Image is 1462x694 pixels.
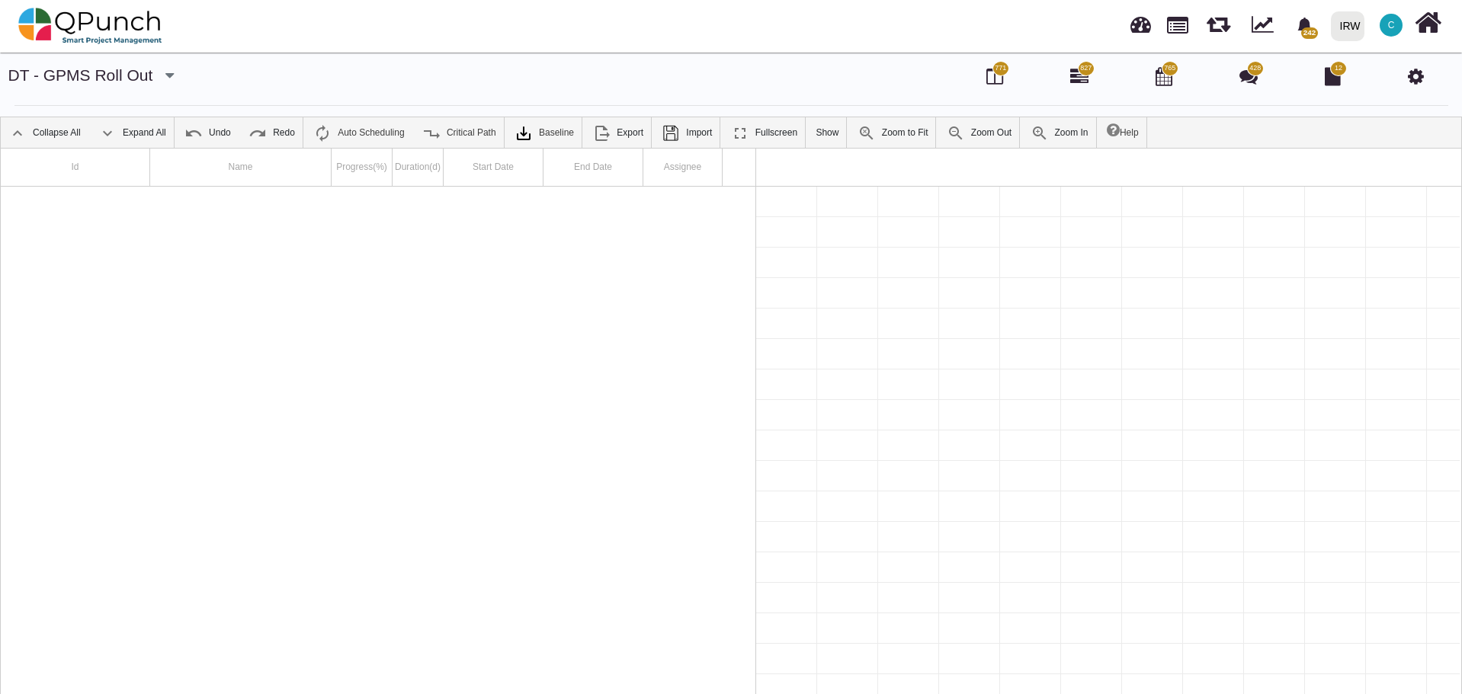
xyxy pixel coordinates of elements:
[592,124,611,142] img: ic_export_24.4e1404f.png
[91,117,174,148] a: Expand All
[1023,117,1096,148] a: Zoom In
[731,124,749,142] img: ic_fullscreen_24.81ea589.png
[332,149,393,186] div: Progress(%)
[1,117,88,148] a: Collapse All
[1031,124,1049,142] img: ic_zoom_in.48fceee.png
[1239,67,1258,85] i: Punch Discussion
[858,124,876,142] img: ic_zoom_to_fit_24.130db0b.png
[1244,1,1287,51] div: Dynamic Report
[1207,8,1230,33] span: Releases
[1388,21,1395,30] span: C
[585,117,651,148] a: Export
[393,149,444,186] div: Duration(d)
[18,3,162,49] img: qpunch-sp.fa6292f.png
[1340,13,1361,40] div: IRW
[1,149,150,186] div: Id
[98,124,117,142] img: ic_expand_all_24.71e1805.png
[306,117,412,148] a: Auto Scheduling
[1415,8,1441,37] i: Home
[939,117,1019,148] a: Zoom Out
[8,124,27,142] img: ic_collapse_all_24.42ac041.png
[444,149,543,186] div: Start Date
[662,124,680,142] img: save.4d96896.png
[515,124,533,142] img: klXqkY5+JZAPre7YVMJ69SE9vgHW7RkaA9STpDBCRd8F60lk8AdY5g6cgTfGkm3cV0d3FrcCHw7UyPBLKa18SAFZQOCAmAAAA...
[422,124,441,142] img: ic_critical_path_24.b7f2986.png
[1380,14,1403,37] span: Clairebt
[150,149,332,186] div: Name
[1291,11,1318,39] div: Notification
[1301,27,1317,39] span: 242
[1156,67,1172,85] i: Calendar
[313,124,332,142] img: ic_auto_scheduling_24.ade0d5b.png
[1297,18,1313,34] svg: bell fill
[507,117,582,148] a: Baseline
[995,63,1006,74] span: 771
[543,149,643,186] div: End Date
[241,117,303,148] a: Redo
[723,117,805,148] a: Fullscreen
[1070,67,1088,85] i: Gantt
[1130,9,1151,32] span: Dashboard
[415,117,504,148] a: Critical Path
[850,117,936,148] a: Zoom to Fit
[1335,63,1342,74] span: 12
[248,124,267,142] img: ic_redo_24.f94b082.png
[1167,10,1188,34] span: Projects
[1080,63,1092,74] span: 827
[8,66,153,84] a: DT - GPMS Roll out
[808,117,846,148] a: Show
[986,67,1003,85] i: Board
[1164,63,1175,74] span: 765
[1324,1,1371,51] a: IRW
[654,117,720,148] a: Import
[947,124,965,142] img: ic_zoom_out.687aa02.png
[643,149,723,186] div: Assignee
[1325,67,1341,85] i: Document Library
[1287,1,1325,49] a: bell fill242
[1249,63,1261,74] span: 428
[177,117,239,148] a: Undo
[1099,117,1146,148] a: Help
[184,124,203,142] img: ic_undo_24.4502e76.png
[1070,73,1088,85] a: 827
[1371,1,1412,50] a: C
